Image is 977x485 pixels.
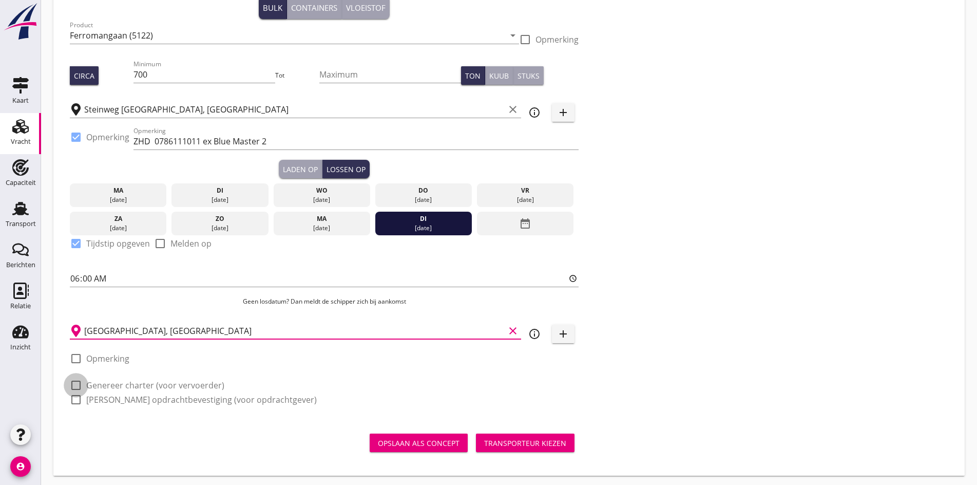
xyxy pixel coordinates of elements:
img: logo-small.a267ee39.svg [2,3,39,41]
button: Opslaan als concept [370,434,468,452]
div: Vloeistof [346,2,386,14]
div: do [378,186,470,195]
div: zo [174,214,266,223]
i: info_outline [528,106,541,119]
div: Containers [291,2,337,14]
div: za [72,214,164,223]
div: [DATE] [378,223,470,233]
div: vr [480,186,571,195]
div: [DATE] [72,195,164,204]
div: Tot [275,71,319,80]
label: Genereer charter (voor vervoerder) [86,380,224,390]
input: Product [70,27,505,44]
div: Lossen op [327,164,366,175]
div: wo [276,186,368,195]
i: info_outline [528,328,541,340]
div: Stuks [518,70,540,81]
div: Laden op [283,164,318,175]
button: Transporteur kiezen [476,434,574,452]
label: Opmerking [535,34,579,45]
input: Minimum [133,66,275,83]
label: Opmerking [86,132,129,142]
i: date_range [519,214,531,233]
div: [DATE] [174,195,266,204]
div: [DATE] [480,195,571,204]
div: Vracht [11,138,31,145]
div: [DATE] [174,223,266,233]
div: di [174,186,266,195]
i: clear [507,103,519,116]
div: di [378,214,470,223]
div: [DATE] [276,195,368,204]
div: Transport [6,220,36,227]
button: Ton [461,66,485,85]
input: Opmerking [133,133,579,150]
div: ma [276,214,368,223]
button: Lossen op [322,160,370,178]
input: Losplaats [84,323,505,339]
i: add [557,328,569,340]
i: account_circle [10,456,31,477]
div: [DATE] [276,223,368,233]
button: Laden op [279,160,322,178]
label: Opmerking [86,353,129,364]
div: Ton [465,70,481,81]
label: [PERSON_NAME] opdrachtbevestiging (voor opdrachtgever) [86,395,317,405]
i: add [557,106,569,119]
div: Circa [74,70,94,81]
i: clear [507,325,519,337]
p: Geen losdatum? Dan meldt de schipper zich bij aankomst [70,297,579,306]
div: ma [72,186,164,195]
i: arrow_drop_down [507,29,519,42]
div: Inzicht [10,344,31,350]
button: Circa [70,66,99,85]
input: Maximum [319,66,461,83]
input: Laadplaats [84,101,505,118]
div: Kaart [12,97,29,104]
button: Kuub [485,66,513,85]
label: Melden op [170,238,212,249]
div: Transporteur kiezen [484,438,566,449]
div: Capaciteit [6,179,36,186]
div: Relatie [10,303,31,309]
div: [DATE] [378,195,470,204]
div: Kuub [489,70,509,81]
button: Stuks [513,66,544,85]
div: Bulk [263,2,282,14]
div: [DATE] [72,223,164,233]
div: Berichten [6,262,35,268]
div: Opslaan als concept [378,438,459,449]
label: Tijdstip opgeven [86,238,150,249]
